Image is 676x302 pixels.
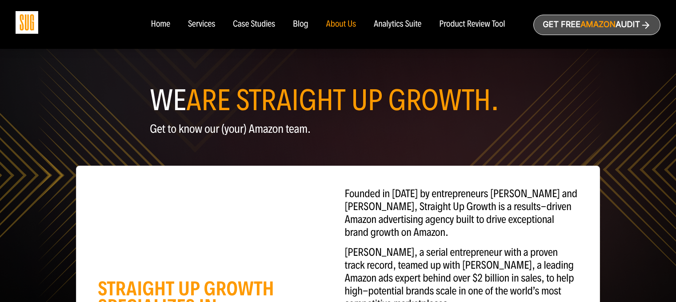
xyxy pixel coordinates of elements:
[326,20,356,29] a: About Us
[233,20,275,29] a: Case Studies
[151,20,170,29] a: Home
[439,20,505,29] a: Product Review Tool
[345,187,579,239] p: Founded in [DATE] by entrepreneurs [PERSON_NAME] and [PERSON_NAME], Straight Up Growth is a resul...
[16,11,38,34] img: Sug
[188,20,215,29] a: Services
[150,123,526,135] p: Get to know our (your) Amazon team.
[150,87,526,114] h1: WE
[293,20,308,29] a: Blog
[186,83,499,118] span: ARE STRAIGHT UP GROWTH.
[374,20,421,29] a: Analytics Suite
[533,15,660,35] a: Get freeAmazonAudit
[580,20,616,29] span: Amazon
